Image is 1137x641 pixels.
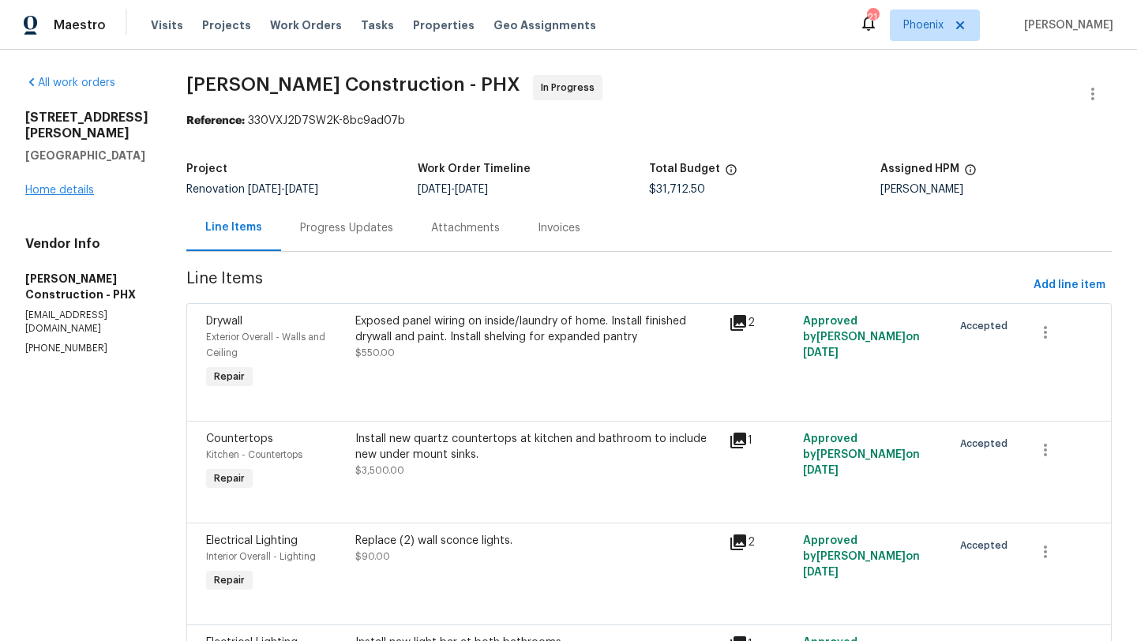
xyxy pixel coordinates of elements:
[649,184,705,195] span: $31,712.50
[25,148,148,163] h5: [GEOGRAPHIC_DATA]
[355,431,719,463] div: Install new quartz countertops at kitchen and bathroom to include new under mount sinks.
[25,77,115,88] a: All work orders
[205,219,262,235] div: Line Items
[208,470,251,486] span: Repair
[25,110,148,141] h2: [STREET_ADDRESS][PERSON_NAME]
[355,313,719,345] div: Exposed panel wiring on inside/laundry of home. Install finished drywall and paint. Install shelv...
[803,535,920,578] span: Approved by [PERSON_NAME] on
[418,184,451,195] span: [DATE]
[208,572,251,588] span: Repair
[25,271,148,302] h5: [PERSON_NAME] Construction - PHX
[186,75,520,94] span: [PERSON_NAME] Construction - PHX
[903,17,944,33] span: Phoenix
[960,436,1014,452] span: Accepted
[361,20,394,31] span: Tasks
[206,316,242,327] span: Drywall
[725,163,737,184] span: The total cost of line items that have been proposed by Opendoor. This sum includes line items th...
[867,9,878,25] div: 21
[206,552,316,561] span: Interior Overall - Lighting
[355,552,390,561] span: $90.00
[803,347,839,358] span: [DATE]
[964,163,977,184] span: The hpm assigned to this work order.
[54,17,106,33] span: Maestro
[1018,17,1113,33] span: [PERSON_NAME]
[880,163,959,174] h5: Assigned HPM
[880,184,1112,195] div: [PERSON_NAME]
[541,80,601,96] span: In Progress
[729,431,794,450] div: 1
[25,185,94,196] a: Home details
[25,309,148,335] p: [EMAIL_ADDRESS][DOMAIN_NAME]
[803,567,839,578] span: [DATE]
[206,332,325,358] span: Exterior Overall - Walls and Ceiling
[248,184,318,195] span: -
[270,17,342,33] span: Work Orders
[418,163,531,174] h5: Work Order Timeline
[729,313,794,332] div: 2
[729,533,794,552] div: 2
[1027,271,1112,300] button: Add line item
[413,17,475,33] span: Properties
[186,271,1027,300] span: Line Items
[355,466,404,475] span: $3,500.00
[206,535,298,546] span: Electrical Lighting
[355,533,719,549] div: Replace (2) wall sconce lights.
[455,184,488,195] span: [DATE]
[649,163,720,174] h5: Total Budget
[285,184,318,195] span: [DATE]
[803,433,920,476] span: Approved by [PERSON_NAME] on
[1034,276,1105,295] span: Add line item
[493,17,596,33] span: Geo Assignments
[300,220,393,236] div: Progress Updates
[186,163,227,174] h5: Project
[355,348,395,358] span: $550.00
[431,220,500,236] div: Attachments
[202,17,251,33] span: Projects
[186,184,318,195] span: Renovation
[25,342,148,355] p: [PHONE_NUMBER]
[206,433,273,444] span: Countertops
[418,184,488,195] span: -
[803,465,839,476] span: [DATE]
[206,450,302,459] span: Kitchen - Countertops
[538,220,580,236] div: Invoices
[960,538,1014,553] span: Accepted
[208,369,251,384] span: Repair
[186,113,1112,129] div: 330VXJ2D7SW2K-8bc9ad07b
[25,236,148,252] h4: Vendor Info
[151,17,183,33] span: Visits
[186,115,245,126] b: Reference:
[248,184,281,195] span: [DATE]
[960,318,1014,334] span: Accepted
[803,316,920,358] span: Approved by [PERSON_NAME] on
